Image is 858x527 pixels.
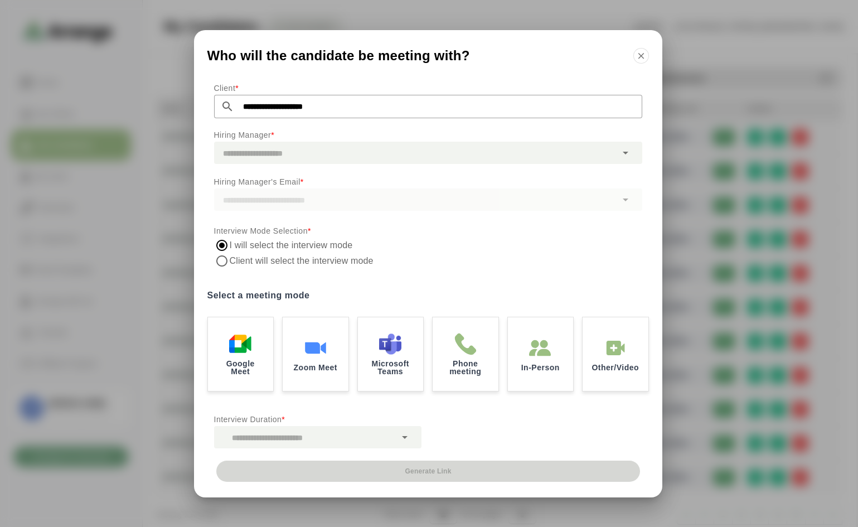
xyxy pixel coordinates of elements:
[214,175,642,188] p: Hiring Manager's Email
[294,364,337,371] p: Zoom Meet
[214,128,642,142] p: Hiring Manager
[214,224,642,238] p: Interview Mode Selection
[217,360,265,375] p: Google Meet
[529,337,551,359] img: In-Person
[442,360,489,375] p: Phone meeting
[207,288,649,303] label: Select a meeting mode
[230,238,353,253] label: I will select the interview mode
[604,337,627,359] img: In-Person
[454,333,477,355] img: Phone meeting
[230,253,376,269] label: Client will select the interview mode
[592,364,639,371] p: Other/Video
[214,413,421,426] p: Interview Duration
[229,333,251,355] img: Google Meet
[214,81,642,95] p: Client
[207,49,470,62] span: Who will the candidate be meeting with?
[304,337,327,359] img: Zoom Meet
[521,364,560,371] p: In-Person
[367,360,415,375] p: Microsoft Teams
[379,333,401,355] img: Microsoft Teams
